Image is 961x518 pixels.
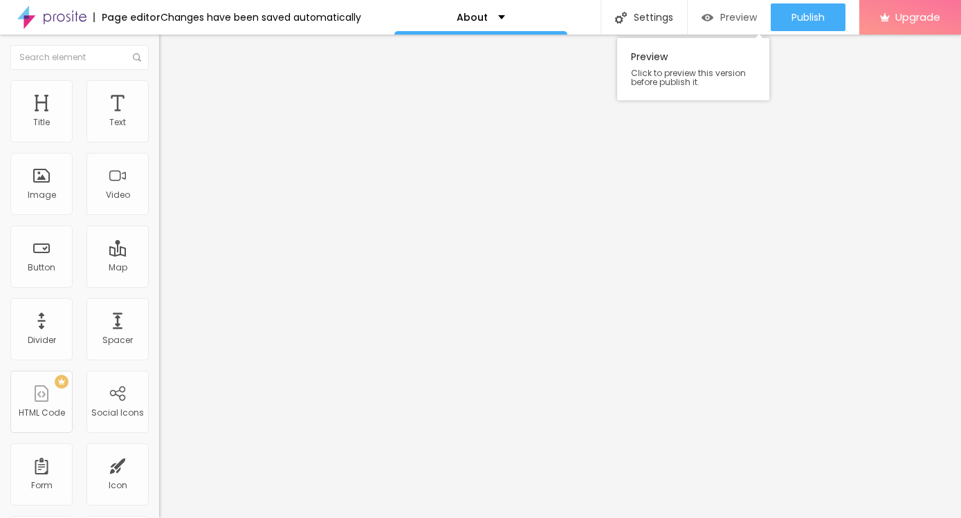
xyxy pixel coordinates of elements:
button: Publish [771,3,845,31]
img: view-1.svg [702,12,713,24]
div: Page editor [93,12,161,22]
div: Form [31,481,53,490]
p: About [457,12,488,22]
span: Click to preview this version before publish it. [631,68,756,86]
div: Button [28,263,55,272]
div: Map [109,263,127,272]
div: Text [109,118,126,127]
div: Social Icons [91,408,144,418]
div: Preview [617,38,769,100]
div: Divider [28,335,56,345]
iframe: Editor [159,35,961,518]
div: Spacer [102,335,133,345]
span: Publish [791,12,825,23]
img: Icone [133,53,141,62]
div: Changes have been saved automatically [161,12,361,22]
div: Icon [109,481,127,490]
span: Preview [720,12,757,23]
input: Search element [10,45,149,70]
div: HTML Code [19,408,65,418]
span: Upgrade [895,11,940,23]
div: Title [33,118,50,127]
div: Video [106,190,130,200]
button: Preview [688,3,771,31]
img: Icone [615,12,627,24]
div: Image [28,190,56,200]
